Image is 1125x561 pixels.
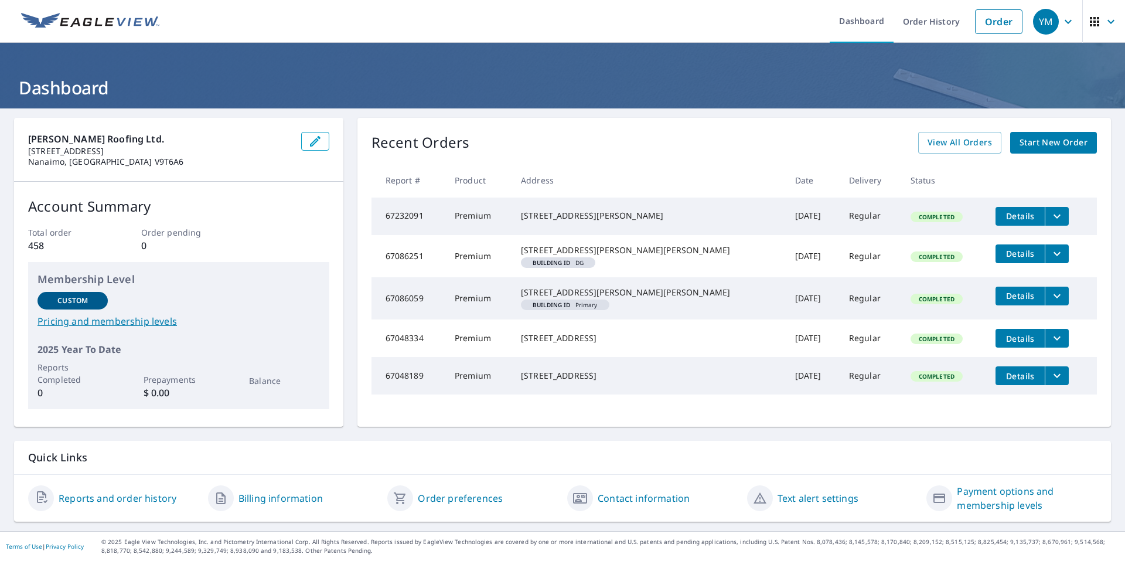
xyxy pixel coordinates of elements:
td: Regular [840,235,901,277]
td: Regular [840,319,901,357]
p: Total order [28,226,103,239]
p: Recent Orders [371,132,470,154]
a: Text alert settings [778,491,858,505]
a: Start New Order [1010,132,1097,154]
th: Address [512,163,786,198]
td: Regular [840,198,901,235]
a: Billing information [238,491,323,505]
button: filesDropdownBtn-67048334 [1045,329,1069,348]
span: Details [1003,333,1038,344]
button: detailsBtn-67048334 [996,329,1045,348]
span: DG [526,260,591,266]
p: Balance [249,375,319,387]
td: 67086059 [371,277,445,319]
a: Order preferences [418,491,503,505]
div: [STREET_ADDRESS][PERSON_NAME][PERSON_NAME] [521,244,776,256]
span: Details [1003,290,1038,301]
h1: Dashboard [14,76,1111,100]
span: Details [1003,370,1038,382]
th: Date [786,163,840,198]
td: Premium [445,357,512,395]
td: [DATE] [786,198,840,235]
th: Delivery [840,163,901,198]
p: 458 [28,239,103,253]
span: Completed [912,372,962,380]
th: Product [445,163,512,198]
td: Premium [445,277,512,319]
td: 67232091 [371,198,445,235]
a: Order [975,9,1022,34]
td: Regular [840,357,901,395]
button: detailsBtn-67086251 [996,244,1045,263]
div: [STREET_ADDRESS][PERSON_NAME] [521,210,776,222]
em: Building ID [533,260,571,266]
a: Payment options and membership levels [957,484,1097,512]
p: Quick Links [28,450,1097,465]
a: Terms of Use [6,542,42,550]
button: filesDropdownBtn-67086059 [1045,287,1069,305]
a: Pricing and membership levels [37,314,320,328]
p: [STREET_ADDRESS] [28,146,292,157]
td: [DATE] [786,319,840,357]
p: Account Summary [28,196,329,217]
p: 2025 Year To Date [37,342,320,356]
button: filesDropdownBtn-67086251 [1045,244,1069,263]
p: © 2025 Eagle View Technologies, Inc. and Pictometry International Corp. All Rights Reserved. Repo... [101,538,1119,555]
span: Completed [912,253,962,261]
div: [STREET_ADDRESS][PERSON_NAME][PERSON_NAME] [521,287,776,298]
span: Details [1003,248,1038,259]
p: | [6,543,84,550]
img: EV Logo [21,13,159,30]
p: Custom [57,295,88,306]
p: [PERSON_NAME] Roofing Ltd. [28,132,292,146]
td: Premium [445,319,512,357]
a: View All Orders [918,132,1001,154]
em: Building ID [533,302,571,308]
button: detailsBtn-67048189 [996,366,1045,385]
span: Start New Order [1020,135,1087,150]
td: Premium [445,198,512,235]
div: [STREET_ADDRESS] [521,370,776,382]
span: Completed [912,295,962,303]
p: Nanaimo, [GEOGRAPHIC_DATA] V9T6A6 [28,157,292,167]
span: Primary [526,302,605,308]
p: Order pending [141,226,216,239]
button: detailsBtn-67232091 [996,207,1045,226]
div: YM [1033,9,1059,35]
td: [DATE] [786,277,840,319]
td: Premium [445,235,512,277]
a: Privacy Policy [46,542,84,550]
button: filesDropdownBtn-67048189 [1045,366,1069,385]
p: 0 [141,239,216,253]
td: [DATE] [786,357,840,395]
p: Reports Completed [37,361,108,386]
span: Completed [912,335,962,343]
span: Details [1003,210,1038,222]
button: detailsBtn-67086059 [996,287,1045,305]
button: filesDropdownBtn-67232091 [1045,207,1069,226]
th: Report # [371,163,445,198]
td: 67086251 [371,235,445,277]
td: Regular [840,277,901,319]
span: View All Orders [928,135,992,150]
p: Prepayments [144,373,214,386]
th: Status [901,163,987,198]
a: Contact information [598,491,690,505]
div: [STREET_ADDRESS] [521,332,776,344]
p: Membership Level [37,271,320,287]
p: 0 [37,386,108,400]
td: 67048334 [371,319,445,357]
p: $ 0.00 [144,386,214,400]
span: Completed [912,213,962,221]
a: Reports and order history [59,491,176,505]
td: [DATE] [786,235,840,277]
td: 67048189 [371,357,445,395]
